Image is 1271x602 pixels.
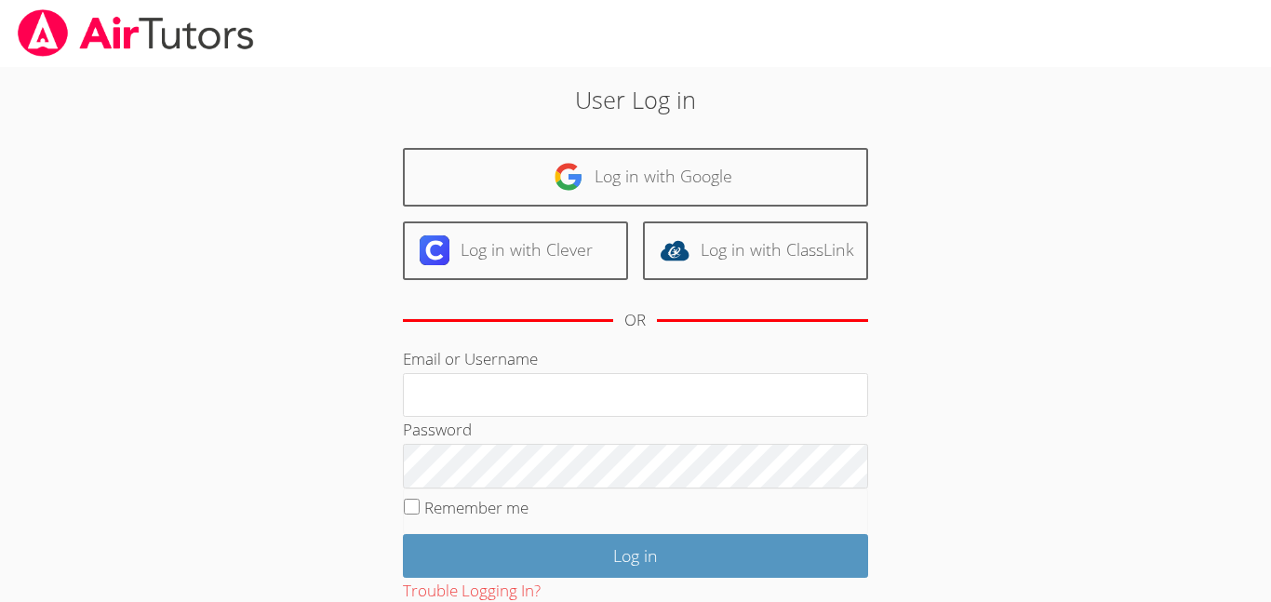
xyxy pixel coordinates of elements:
img: airtutors_banner-c4298cdbf04f3fff15de1276eac7730deb9818008684d7c2e4769d2f7ddbe033.png [16,9,256,57]
div: OR [624,307,646,334]
input: Log in [403,534,868,578]
a: Log in with ClassLink [643,221,868,280]
h2: User Log in [292,82,979,117]
label: Remember me [424,497,528,518]
a: Log in with Google [403,148,868,207]
a: Log in with Clever [403,221,628,280]
img: clever-logo-6eab21bc6e7a338710f1a6ff85c0baf02591cd810cc4098c63d3a4b26e2feb20.svg [420,235,449,265]
img: classlink-logo-d6bb404cc1216ec64c9a2012d9dc4662098be43eaf13dc465df04b49fa7ab582.svg [660,235,689,265]
label: Password [403,419,472,440]
img: google-logo-50288ca7cdecda66e5e0955fdab243c47b7ad437acaf1139b6f446037453330a.svg [554,162,583,192]
label: Email or Username [403,348,538,369]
